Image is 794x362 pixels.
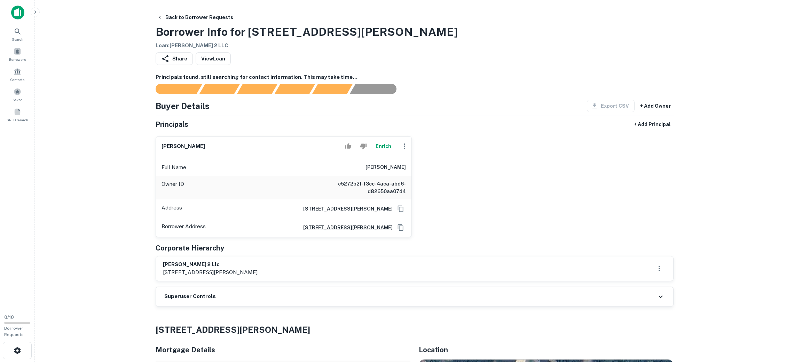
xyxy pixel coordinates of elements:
span: Borrowers [9,57,26,62]
button: Enrich [372,139,395,153]
button: Copy Address [395,204,406,214]
a: Saved [2,85,33,104]
a: [STREET_ADDRESS][PERSON_NAME] [298,205,393,213]
h6: [PERSON_NAME] 2 llc [163,261,258,269]
img: capitalize-icon.png [11,6,24,19]
button: + Add Principal [631,118,674,131]
button: Back to Borrower Requests [154,11,236,24]
div: Your request is received and processing... [199,84,240,94]
h5: Mortgage Details [156,345,410,355]
span: Contacts [10,77,24,82]
h6: Superuser Controls [164,293,216,301]
a: Borrowers [2,45,33,64]
h5: Location [419,345,674,355]
iframe: Chat Widget [759,306,794,340]
div: Sending borrower request to AI... [147,84,199,94]
h6: Loan : [PERSON_NAME] 2 LLC [156,42,458,50]
div: AI fulfillment process complete. [350,84,405,94]
a: Search [2,25,33,43]
span: SREO Search [7,117,28,123]
h5: Principals [156,119,188,130]
h6: Principals found, still searching for contact information. This may take time... [156,73,674,81]
p: Address [162,204,182,214]
a: ViewLoan [196,52,231,65]
button: Accept [342,139,354,153]
h6: [PERSON_NAME] [162,142,205,150]
div: Principals found, still searching for contact information. This may take time... [312,84,353,94]
a: [STREET_ADDRESS][PERSON_NAME] [298,224,393,231]
button: Reject [357,139,369,153]
button: + Add Owner [637,100,674,112]
a: SREO Search [2,105,33,124]
h6: e5272b21-f3cc-4aca-abd6-d82650aa07d4 [322,180,406,195]
h4: Buyer Details [156,100,210,112]
h4: [STREET_ADDRESS][PERSON_NAME] [156,323,674,336]
div: Principals found, AI now looking for contact information... [274,84,315,94]
a: Contacts [2,65,33,84]
p: [STREET_ADDRESS][PERSON_NAME] [163,268,258,277]
span: Borrower Requests [4,326,24,337]
span: Saved [13,97,23,102]
h3: Borrower Info for [STREET_ADDRESS][PERSON_NAME] [156,24,458,40]
p: Borrower Address [162,222,206,233]
h6: [PERSON_NAME] [365,163,406,172]
button: Share [156,52,193,65]
h5: Corporate Hierarchy [156,243,224,253]
button: Copy Address [395,222,406,233]
p: Owner ID [162,180,184,195]
p: Full Name [162,163,186,172]
div: Documents found, AI parsing details... [237,84,277,94]
span: 0 / 10 [4,315,14,320]
span: Search [12,36,23,42]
